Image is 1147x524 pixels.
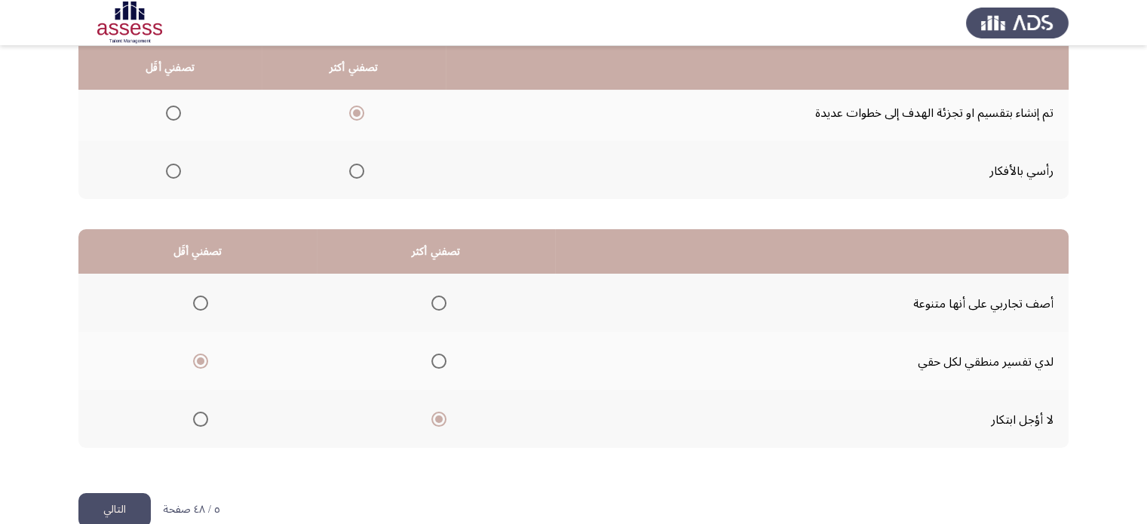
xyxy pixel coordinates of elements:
[330,57,379,78] font: تصفني أكثر
[103,498,126,520] font: التالي
[918,349,1053,375] font: لدي تفسير منطقي لكل حقي
[425,290,446,315] mat-radio-group: حدد خيارا
[343,100,364,125] mat-radio-group: حدد خيارا
[187,406,208,431] mat-radio-group: حدد خيارا
[989,158,1053,184] font: رأسي بالأفكار
[913,291,1053,317] font: أصف تجاربي على أنها متنوعة
[163,498,220,520] font: ٥ / ٤٨ صفحة
[187,348,208,373] mat-radio-group: حدد خيارا
[78,2,181,44] img: شعار التقييم لـ OCM R1 ASSESS
[425,406,446,431] mat-radio-group: حدد خيارا
[991,407,1053,433] font: لا أؤجل ابتكار
[343,158,364,183] mat-radio-group: حدد خيارا
[160,158,181,183] mat-radio-group: حدد خيارا
[966,2,1069,44] img: شعار تقييم إدارة المواهب
[425,348,446,373] mat-radio-group: حدد خيارا
[187,290,208,315] mat-radio-group: حدد خيارا
[411,241,460,262] font: تصفني أكثر
[173,241,222,262] font: تصفني أقَل
[146,57,195,78] font: تصفني أقَل
[815,100,1053,126] font: تم إنشاء بتقسيم او تجزئة الهدف إلى خطوات عديدة
[160,100,181,125] mat-radio-group: حدد خيارا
